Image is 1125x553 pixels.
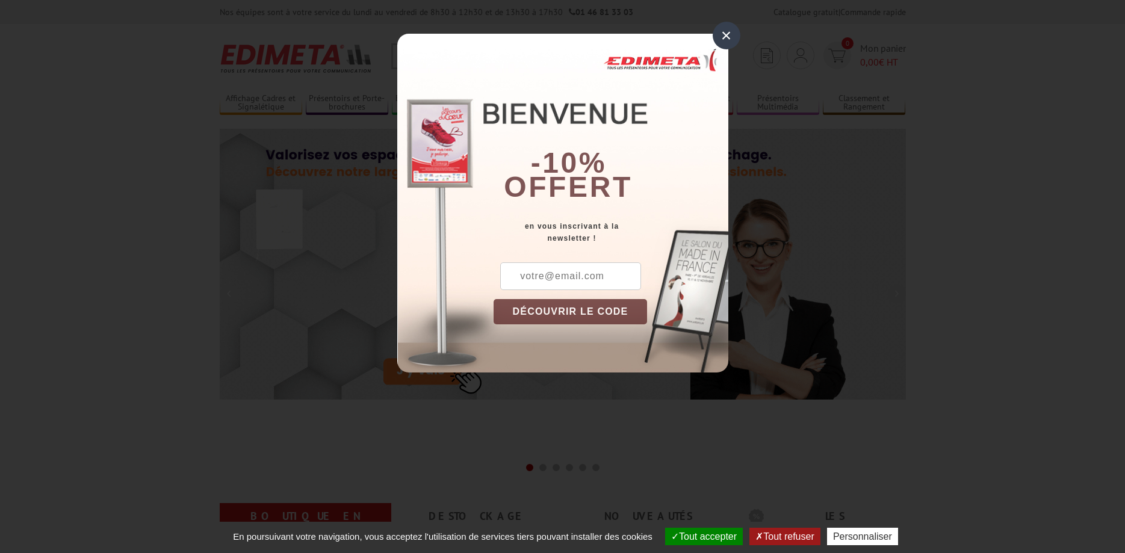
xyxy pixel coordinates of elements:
[531,147,607,179] b: -10%
[749,528,820,545] button: Tout refuser
[827,528,898,545] button: Personnaliser (fenêtre modale)
[500,262,641,290] input: votre@email.com
[494,299,648,324] button: DÉCOUVRIR LE CODE
[227,531,659,542] span: En poursuivant votre navigation, vous acceptez l'utilisation de services tiers pouvant installer ...
[665,528,743,545] button: Tout accepter
[504,171,633,203] font: offert
[713,22,740,49] div: ×
[494,220,728,244] div: en vous inscrivant à la newsletter !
